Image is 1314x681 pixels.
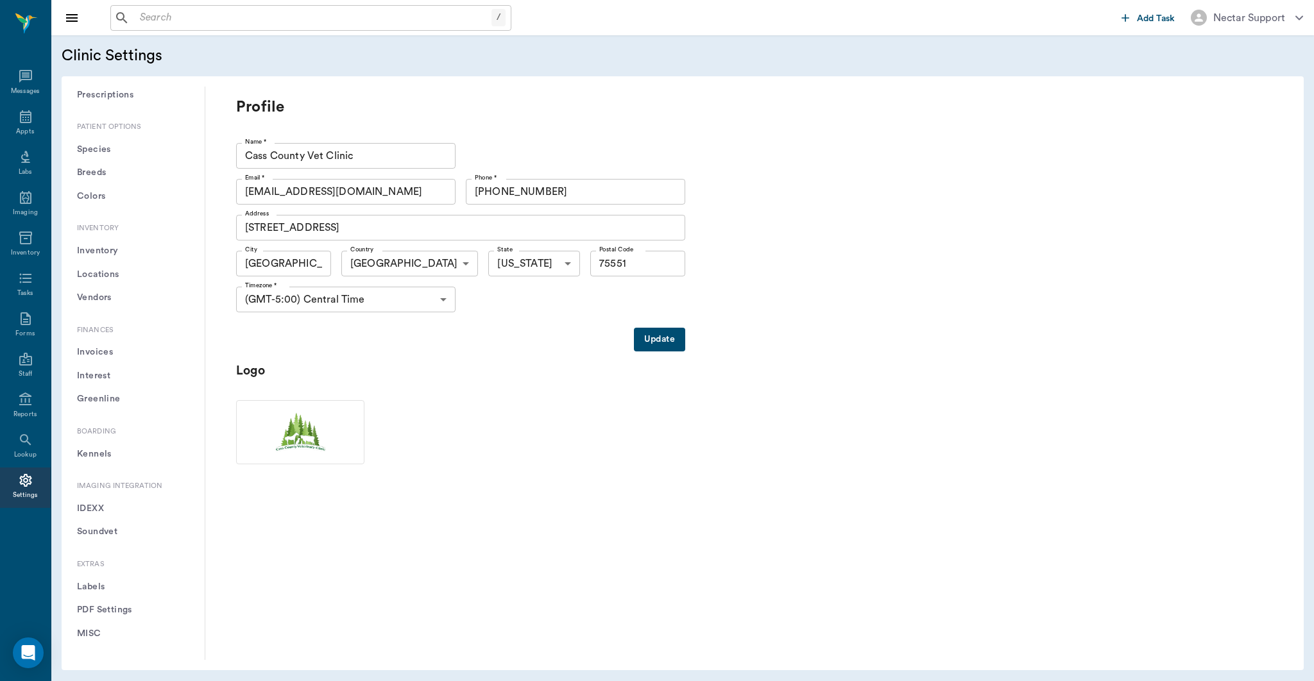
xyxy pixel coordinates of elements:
button: Interest [72,364,194,388]
button: Close drawer [59,5,85,31]
p: Patient Options [72,122,194,133]
label: Country [350,245,374,254]
div: [US_STATE] [488,251,580,276]
button: IDEXX [72,497,194,521]
label: State [497,245,513,254]
div: Lookup [14,450,37,460]
input: 12345-6789 [590,251,685,276]
button: Greenline [72,387,194,411]
p: Boarding [72,426,194,437]
button: Locations [72,263,194,287]
button: Kennels [72,442,194,466]
div: Open Intercom Messenger [13,637,44,668]
div: Inventory [11,248,40,258]
div: / [491,9,506,26]
label: Address [245,209,269,218]
div: [GEOGRAPHIC_DATA] [341,251,479,276]
div: Labs [19,167,32,177]
button: Prescriptions [72,83,194,107]
button: Labels [72,575,194,599]
h5: Clinic Settings [62,46,398,66]
div: Staff [19,369,32,379]
div: Appts [16,127,34,137]
button: Inventory [72,239,194,263]
label: Name * [245,137,267,146]
div: (GMT-5:00) Central Time [236,287,456,312]
p: Imaging Integration [72,481,194,492]
button: Breeds [72,161,194,185]
label: Timezone * [245,281,277,290]
button: Nectar Support [1181,6,1313,29]
button: PDF Settings [72,598,194,622]
p: Extras [72,559,194,570]
button: Colors [72,185,194,208]
label: Email * [245,173,265,182]
button: Update [634,328,685,351]
label: Phone * [475,173,497,182]
p: Inventory [72,223,194,234]
div: Tasks [17,289,33,298]
div: Messages [11,87,40,96]
button: MISC [72,622,194,646]
p: Profile [236,97,749,117]
div: Imaging [13,208,38,217]
button: Vendors [72,286,194,310]
p: Logo [236,362,364,380]
label: Postal Code [599,245,633,254]
p: Finances [72,325,194,336]
button: Soundvet [72,520,194,544]
label: City [245,245,257,254]
div: Nectar Support [1213,10,1285,26]
div: Forms [15,329,35,339]
button: Invoices [72,340,194,364]
div: Settings [13,491,38,500]
input: Search [135,9,491,27]
div: Reports [13,410,37,419]
button: Species [72,138,194,162]
button: Add Task [1116,6,1181,29]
